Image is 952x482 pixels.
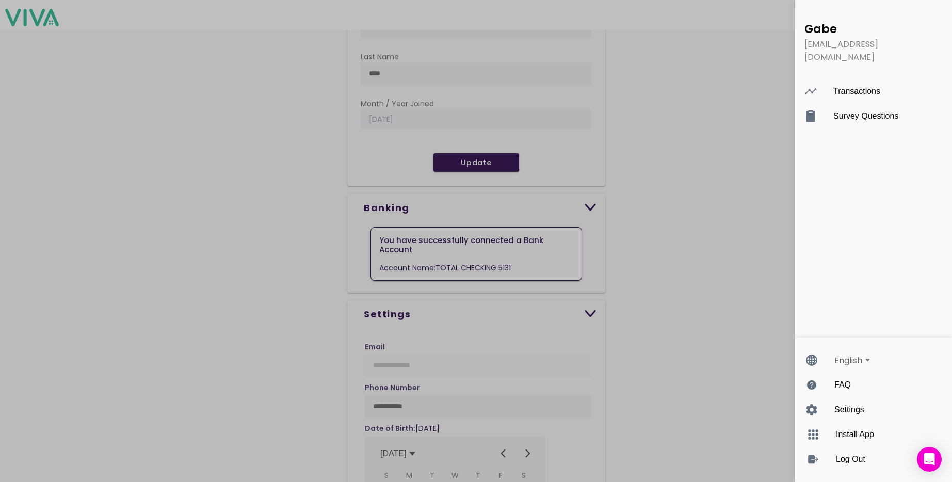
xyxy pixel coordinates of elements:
ion-label: Transactions [833,87,934,96]
ion-label: Survey Questions [833,111,934,121]
ion-note: [EMAIL_ADDRESS][DOMAIN_NAME] [799,38,948,63]
div: Open Intercom Messenger [917,447,942,472]
ion-label: Log Out [836,455,930,464]
a: FAQ [800,373,952,397]
a: Settings [800,397,952,422]
ion-label: Install App [836,430,930,439]
ion-list-header: Gabe [799,21,948,38]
